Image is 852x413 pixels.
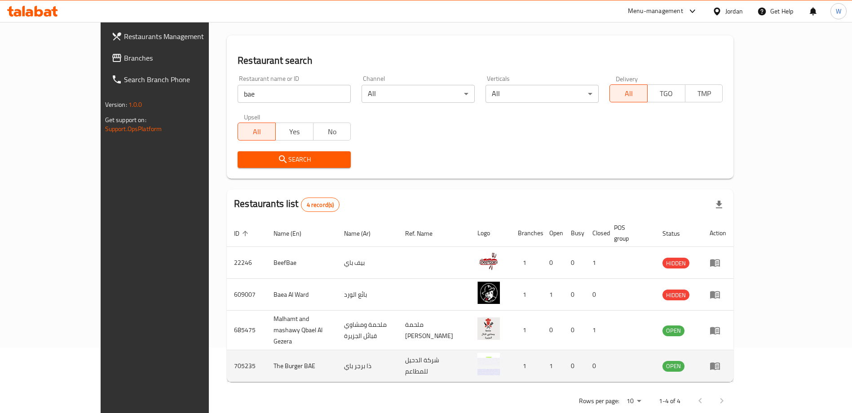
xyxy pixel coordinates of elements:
[245,154,344,165] span: Search
[477,317,500,340] img: Malhamt and mashawy Qbael Al Gezera
[511,279,542,311] td: 1
[659,395,680,407] p: 1-4 of 4
[470,220,511,247] th: Logo
[477,250,500,272] img: BeefBae
[128,99,142,110] span: 1.0.0
[234,197,340,212] h2: Restaurants list
[662,228,692,239] span: Status
[337,350,398,382] td: ذا برجر باي
[662,290,689,300] span: HIDDEN
[104,47,243,69] a: Branches
[542,247,564,279] td: 0
[238,54,723,67] h2: Restaurant search
[511,220,542,247] th: Branches
[266,311,337,350] td: Malhamt and mashawy Qbael Al Gezera
[616,75,638,82] label: Delivery
[614,87,644,100] span: All
[623,395,645,408] div: Rows per page:
[662,361,684,371] span: OPEN
[337,247,398,279] td: بيف باي
[647,84,685,102] button: TGO
[227,247,266,279] td: 22246
[244,114,260,120] label: Upsell
[337,279,398,311] td: بائع الورد
[511,350,542,382] td: 1
[238,123,276,141] button: All
[313,123,351,141] button: No
[564,311,585,350] td: 0
[477,281,500,304] img: Baea Al Ward
[662,258,689,268] span: HIDDEN
[234,228,251,239] span: ID
[238,85,351,103] input: Search for restaurant name or ID..
[685,84,723,102] button: TMP
[662,361,684,372] div: OPEN
[628,6,683,17] div: Menu-management
[362,85,475,103] div: All
[301,201,340,209] span: 4 record(s)
[710,289,726,300] div: Menu
[266,350,337,382] td: The Burger BAE
[585,311,607,350] td: 1
[124,53,236,63] span: Branches
[398,311,470,350] td: ملحمة [PERSON_NAME]
[317,125,348,138] span: No
[585,350,607,382] td: 0
[105,123,162,135] a: Support.OpsPlatform
[398,350,470,382] td: شركة الدحيل للمطاعم
[651,87,682,100] span: TGO
[344,228,382,239] span: Name (Ar)
[542,279,564,311] td: 1
[227,220,733,382] table: enhanced table
[405,228,444,239] span: Ref. Name
[564,220,585,247] th: Busy
[279,125,310,138] span: Yes
[275,123,313,141] button: Yes
[542,350,564,382] td: 1
[836,6,841,16] span: W
[477,353,500,375] img: The Burger BAE
[542,220,564,247] th: Open
[105,114,146,126] span: Get support on:
[710,360,726,371] div: Menu
[609,84,648,102] button: All
[274,228,313,239] span: Name (En)
[301,198,340,212] div: Total records count
[238,151,351,168] button: Search
[614,222,645,244] span: POS group
[266,247,337,279] td: BeefBae
[266,279,337,311] td: Baea Al Ward
[710,257,726,268] div: Menu
[486,85,599,103] div: All
[708,194,730,215] div: Export file
[242,125,272,138] span: All
[564,247,585,279] td: 0
[585,279,607,311] td: 0
[579,395,619,407] p: Rows per page:
[104,69,243,90] a: Search Branch Phone
[710,325,726,336] div: Menu
[564,350,585,382] td: 0
[227,279,266,311] td: 609007
[511,311,542,350] td: 1
[702,220,733,247] th: Action
[511,247,542,279] td: 1
[585,220,607,247] th: Closed
[124,31,236,42] span: Restaurants Management
[542,311,564,350] td: 0
[104,26,243,47] a: Restaurants Management
[585,247,607,279] td: 1
[725,6,743,16] div: Jordan
[337,311,398,350] td: ملحمة ومشاوي قبائل الجزيرة
[124,74,236,85] span: Search Branch Phone
[662,325,684,336] span: OPEN
[105,99,127,110] span: Version:
[227,311,266,350] td: 685475
[689,87,720,100] span: TMP
[564,279,585,311] td: 0
[227,350,266,382] td: 705235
